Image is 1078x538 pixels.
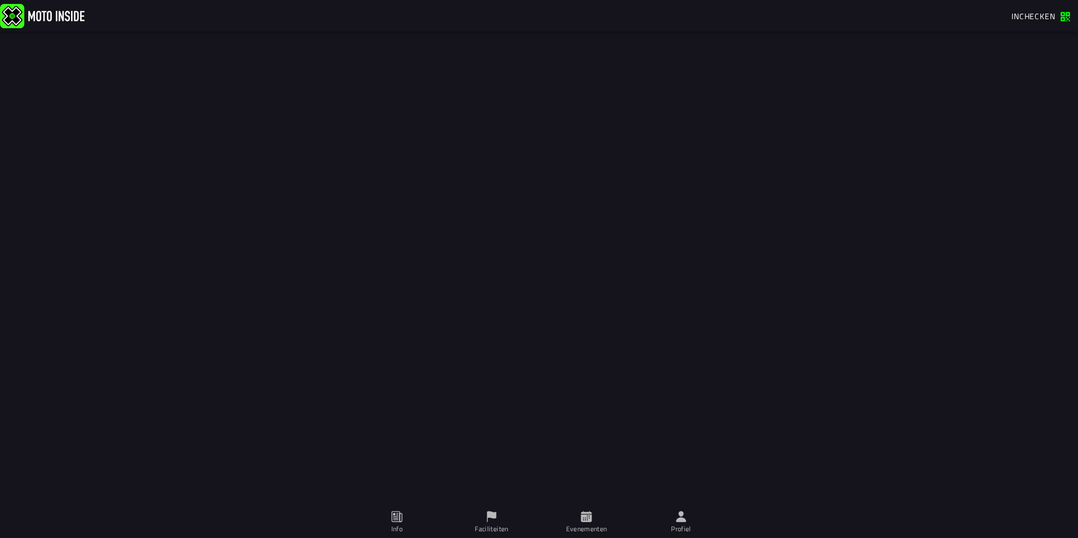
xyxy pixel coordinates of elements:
[391,524,403,534] ion-label: Info
[1006,6,1076,25] a: Inchecken
[475,524,508,534] ion-label: Faciliteiten
[671,524,691,534] ion-label: Profiel
[1011,10,1055,22] span: Inchecken
[566,524,607,534] ion-label: Evenementen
